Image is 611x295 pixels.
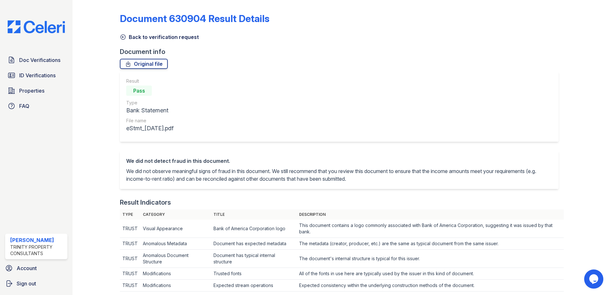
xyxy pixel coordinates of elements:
td: Anomalous Metadata [140,238,211,250]
div: [PERSON_NAME] [10,236,65,244]
div: Pass [126,86,152,96]
td: All of the fonts in use here are typically used by the issuer in this kind of document. [297,268,564,280]
a: Sign out [3,277,70,290]
span: Doc Verifications [19,56,60,64]
a: FAQ [5,100,67,112]
td: Anomalous Document Structure [140,250,211,268]
span: Properties [19,87,44,95]
td: TRUST [120,220,140,238]
td: TRUST [120,280,140,291]
a: Properties [5,84,67,97]
a: Doc Verifications [5,54,67,66]
div: Trinity Property Consultants [10,244,65,257]
div: Bank Statement [126,106,174,115]
td: Visual Appearance [140,220,211,238]
td: TRUST [120,238,140,250]
span: Account [17,264,37,272]
div: eStmt_[DATE].pdf [126,124,174,133]
td: Bank of America Corporation logo [211,220,297,238]
span: Sign out [17,280,36,287]
a: Back to verification request [120,33,199,41]
a: Document 630904 Result Details [120,13,269,24]
td: Document has expected metadata [211,238,297,250]
div: Result Indicators [120,198,171,207]
iframe: chat widget [584,269,605,289]
img: CE_Logo_Blue-a8612792a0a2168367f1c8372b55b34899dd931a85d93a1a3d3e32e68fde9ad4.png [3,20,70,33]
div: Document info [120,47,564,56]
td: TRUST [120,250,140,268]
p: We did not observe meaningful signs of fraud in this document. We still recommend that you review... [126,167,552,183]
a: ID Verifications [5,69,67,82]
td: The metadata (creator, producer, etc.) are the same as typical document from the same issuer. [297,238,564,250]
a: Original file [120,59,168,69]
td: TRUST [120,268,140,280]
td: Trusted fonts [211,268,297,280]
div: We did not detect fraud in this document. [126,157,552,165]
td: Expected stream operations [211,280,297,291]
th: Description [297,209,564,220]
td: The document's internal structure is typical for this issuer. [297,250,564,268]
th: Type [120,209,140,220]
td: Modifications [140,280,211,291]
a: Account [3,262,70,275]
span: ID Verifications [19,72,56,79]
div: Type [126,100,174,106]
th: Category [140,209,211,220]
th: Title [211,209,297,220]
td: Expected consistency within the underlying construction methods of the document. [297,280,564,291]
div: File name [126,117,174,124]
td: Document has typical internal structure [211,250,297,268]
span: FAQ [19,102,29,110]
td: Modifications [140,268,211,280]
div: Result [126,78,174,84]
td: This document contains a logo commonly associated with Bank of America Corporation, suggesting it... [297,220,564,238]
